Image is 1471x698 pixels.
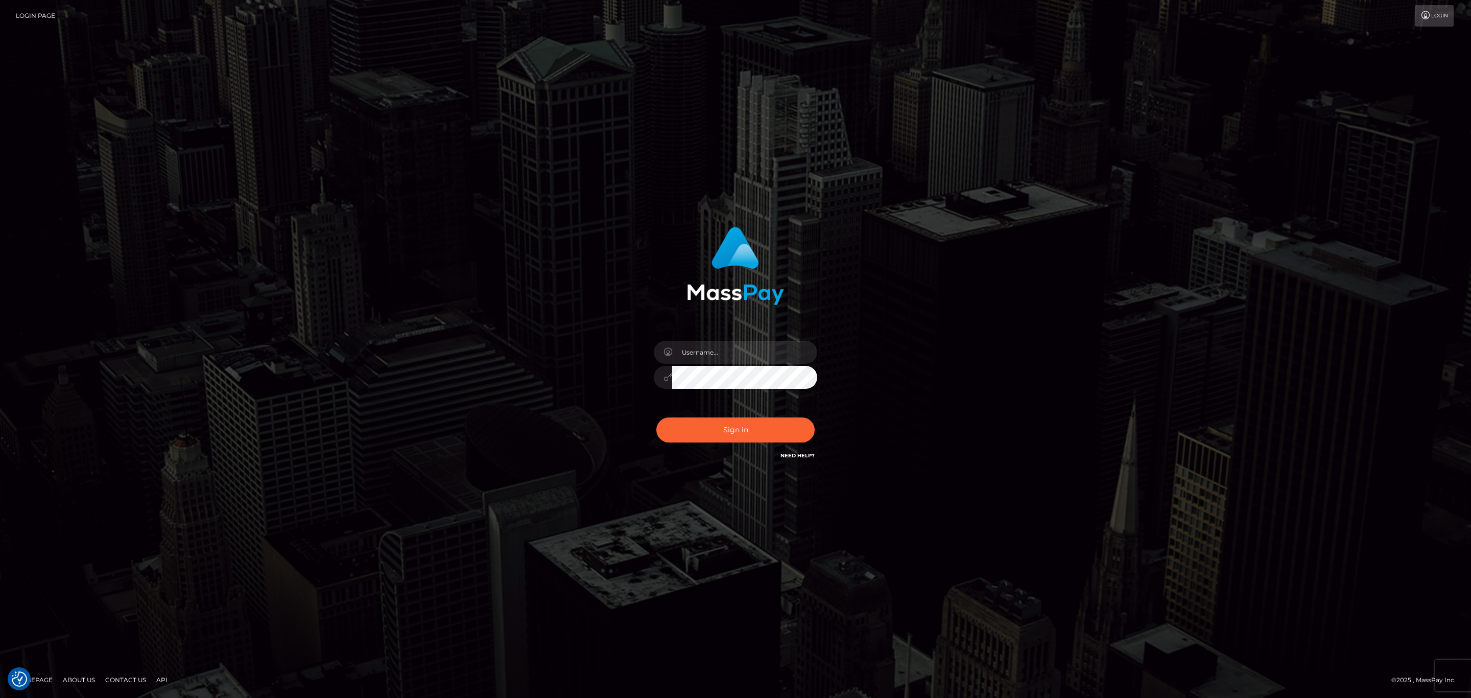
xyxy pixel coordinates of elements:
[687,227,784,305] img: MassPay Login
[672,341,817,364] input: Username...
[12,671,27,687] button: Consent Preferences
[11,672,57,688] a: Homepage
[780,452,815,459] a: Need Help?
[1391,674,1463,686] div: © 2025 , MassPay Inc.
[152,672,172,688] a: API
[656,417,815,443] button: Sign in
[12,671,27,687] img: Revisit consent button
[1415,5,1454,27] a: Login
[59,672,99,688] a: About Us
[16,5,55,27] a: Login Page
[101,672,150,688] a: Contact Us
